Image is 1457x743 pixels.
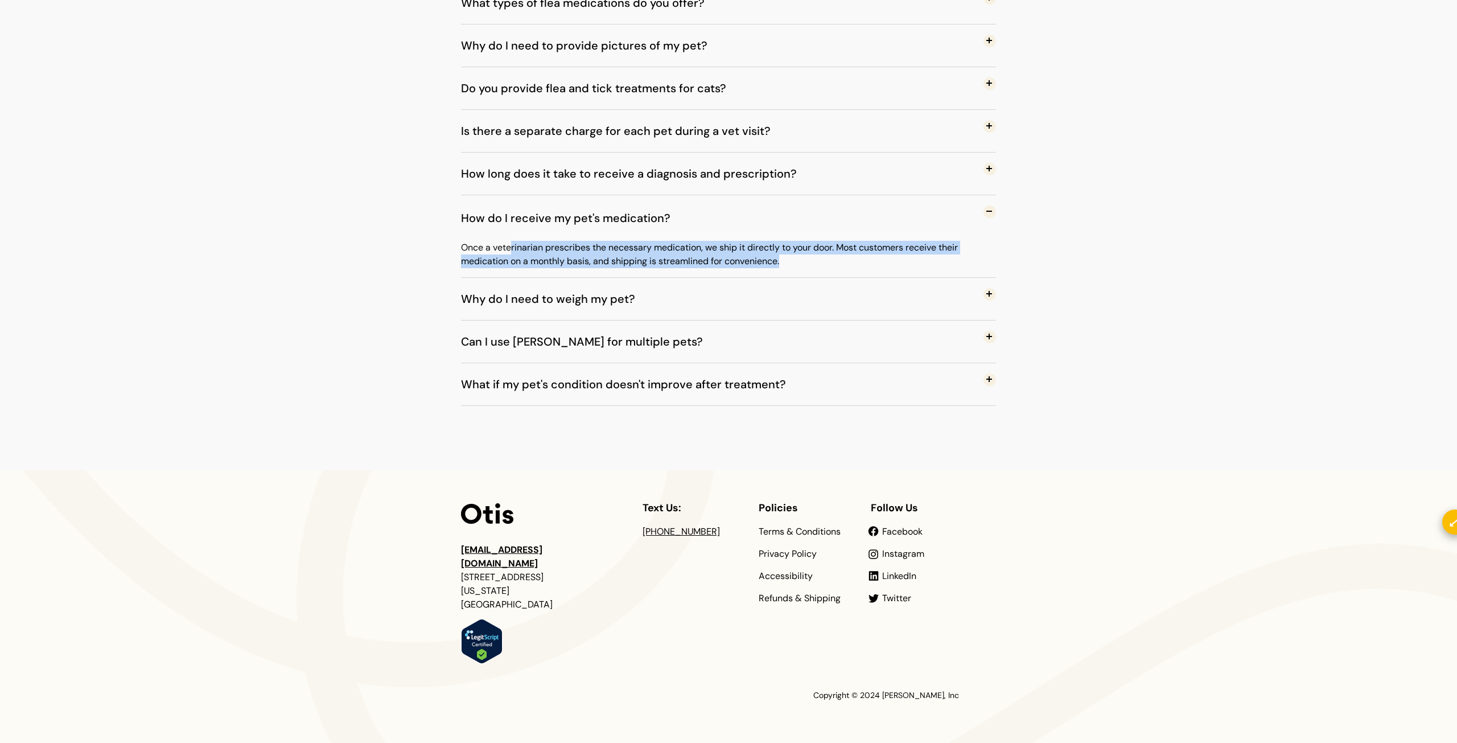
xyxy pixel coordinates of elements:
span: Privacy Policy [759,548,817,560]
span: [STREET_ADDRESS] [US_STATE][GEOGRAPHIC_DATA] [461,571,553,610]
span: What if my pet's condition doesn't improve after treatment? [461,366,803,403]
span: Can I use [PERSON_NAME] for multiple pets? [461,323,720,360]
img: Verify Approval for www.otisforpets.com [461,619,503,664]
a: [PHONE_NUMBER] [643,526,720,537]
a: Privacy Policy [759,549,817,559]
a: Facebook [882,527,923,536]
span: Refunds & Shipping [759,592,841,604]
span: Instagram [882,548,924,560]
button: Why do I need to weigh my pet? [461,278,996,320]
span: Follow Us [871,501,918,515]
span: Is there a separate charge for each pet during a vet visit? [461,112,788,150]
button: Do you provide flea and tick treatments for cats? [461,67,996,109]
span: How do I receive my pet's medication? [461,199,688,237]
a: Terms & Conditions [759,527,841,536]
a: Refunds & Shipping [759,594,841,603]
span: Policies [759,501,798,515]
span: LinkedIn [882,570,916,582]
a: Accessibility [759,572,813,581]
p: Once a veterinarian prescribes the necessary medication, we ship it directly to your door. Most c... [461,241,996,268]
span: Text Us: [643,501,681,515]
span: Why do I need to provide pictures of my pet? [461,27,725,64]
button: What if my pet's condition doesn't improve after treatment? [461,363,996,405]
span: Do you provide flea and tick treatments for cats? [461,69,743,107]
a: LinkedIn [882,572,916,581]
span: How long does it take to receive a diagnosis and prescription? [461,155,814,192]
span: Twitter [882,592,911,604]
a: Twitter [882,594,911,603]
span: Accessibility [759,570,813,582]
a: Verify LegitScript Approval for www.otisforpets.com [461,656,503,666]
span: Why do I need to weigh my pet? [461,280,652,318]
span: Facebook [882,526,923,537]
button: Can I use [PERSON_NAME] for multiple pets? [461,321,996,363]
button: How do I receive my pet's medication? [461,195,996,241]
button: Why do I need to provide pictures of my pet? [461,24,996,67]
button: How long does it take to receive a diagnosis and prescription? [461,153,996,195]
span: Terms & Conditions [759,526,841,537]
span: Copyright © 2024 [PERSON_NAME], Inc [813,690,959,700]
a: Instagram [882,549,924,559]
a: [EMAIL_ADDRESS][DOMAIN_NAME] [461,544,542,569]
button: Is there a separate charge for each pet during a vet visit? [461,110,996,152]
